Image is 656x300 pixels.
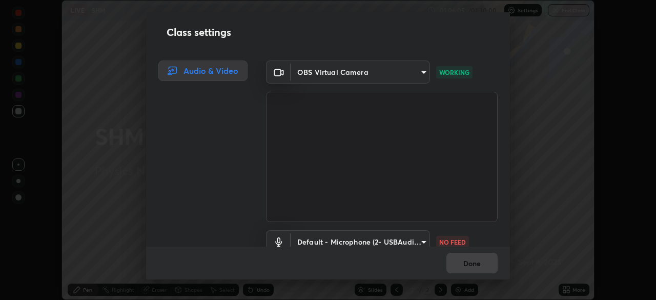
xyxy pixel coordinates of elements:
div: OBS Virtual Camera [291,61,430,84]
p: NO FEED [439,237,466,247]
p: WORKING [439,68,469,77]
div: Audio & Video [158,61,248,81]
h2: Class settings [167,25,231,40]
div: OBS Virtual Camera [291,230,430,253]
